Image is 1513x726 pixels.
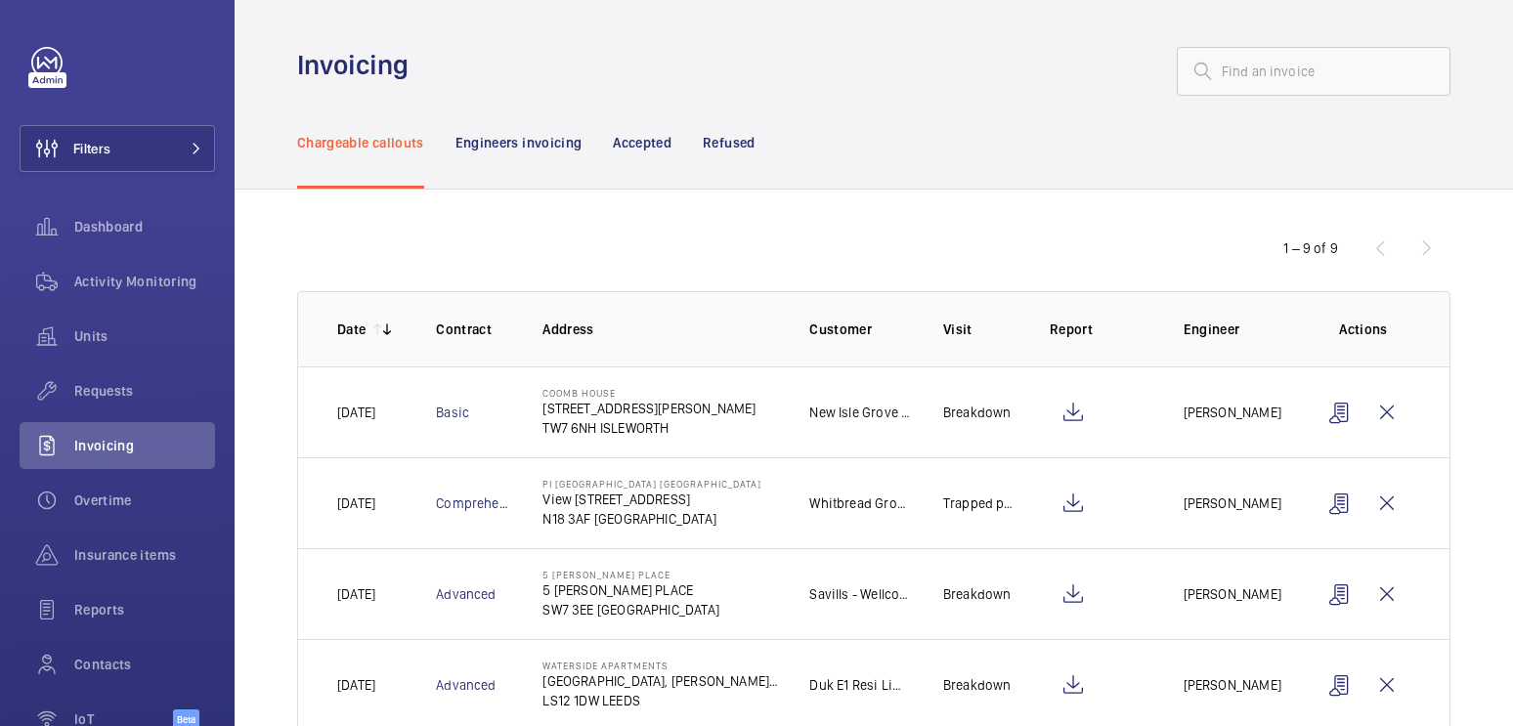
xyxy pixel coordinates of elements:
p: 5 [PERSON_NAME] PLACE [542,569,719,580]
p: [DATE] [337,403,375,422]
p: Chargeable callouts [297,133,424,152]
span: Requests [74,381,215,401]
p: [PERSON_NAME] [1184,493,1281,513]
p: LS12 1DW LEEDS [542,691,778,710]
p: [PERSON_NAME] [1184,584,1281,604]
a: Advanced [436,586,496,602]
p: TW7 6NH ISLEWORTH [542,418,756,438]
p: [GEOGRAPHIC_DATA], [PERSON_NAME][GEOGRAPHIC_DATA] [542,671,778,691]
span: Invoicing [74,436,215,455]
p: Visit [943,320,1018,339]
p: Savills - Wellcome Trust [809,584,911,604]
p: Breakdown [943,584,1012,604]
p: Trapped passenger [943,493,1018,513]
p: Address [542,320,778,339]
button: Filters [20,125,215,172]
p: N18 3AF [GEOGRAPHIC_DATA] [542,509,761,529]
span: Overtime [74,491,215,510]
input: Find an invoice [1177,47,1450,96]
p: Report [1050,320,1151,339]
p: 5 [PERSON_NAME] PLACE [542,580,719,600]
div: 1 – 9 of 9 [1283,238,1338,258]
a: Comprehensive [436,495,532,511]
p: Contract [436,320,511,339]
p: Engineers invoicing [455,133,583,152]
p: Refused [703,133,755,152]
p: View [STREET_ADDRESS] [542,490,761,509]
h1: Invoicing [297,47,420,83]
span: Insurance items [74,545,215,565]
span: Contacts [74,655,215,674]
p: [STREET_ADDRESS][PERSON_NAME] [542,399,756,418]
p: [DATE] [337,675,375,695]
span: Units [74,326,215,346]
span: Reports [74,600,215,619]
p: Duk E1 Resi Limited and Duke E2 Resi Limited - Waterside Apartments [809,675,911,695]
p: Waterside Apartments [542,660,778,671]
p: Accepted [613,133,671,152]
p: PI [GEOGRAPHIC_DATA] [GEOGRAPHIC_DATA] [542,478,761,490]
p: [PERSON_NAME] [1184,675,1281,695]
p: [DATE] [337,493,375,513]
p: Actions [1317,320,1410,339]
span: Activity Monitoring [74,272,215,291]
span: Dashboard [74,217,215,236]
p: Breakdown [943,403,1012,422]
p: Whitbread Group PLC [809,493,911,513]
p: Customer [809,320,911,339]
p: [PERSON_NAME] [1184,403,1281,422]
p: New Isle Grove Developments Limited [809,403,911,422]
p: Date [337,320,366,339]
span: Filters [73,139,110,158]
p: SW7 3EE [GEOGRAPHIC_DATA] [542,600,719,619]
a: Basic [436,405,469,420]
p: Breakdown [943,675,1012,695]
p: Coomb House [542,387,756,399]
a: Advanced [436,677,496,693]
p: [DATE] [337,584,375,604]
p: Engineer [1184,320,1285,339]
